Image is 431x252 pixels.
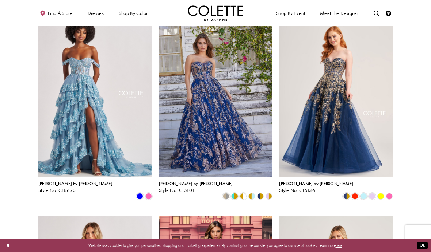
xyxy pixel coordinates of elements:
[386,193,393,200] i: Pink
[352,193,358,200] i: Scarlet
[137,193,143,200] i: Blue
[86,5,105,21] span: Dresses
[343,193,350,200] i: Navy Blue/Gold
[231,193,238,200] i: Turquoise/Gold
[275,5,306,21] span: Shop By Event
[360,193,367,200] i: Light Blue
[188,5,243,21] a: Visit Home Page
[3,241,12,251] button: Close Dialog
[336,243,342,248] a: here
[372,5,381,21] a: Toggle search
[48,11,73,16] span: Find a store
[266,193,272,200] i: Lilac/Gold
[38,5,74,21] a: Find a store
[88,11,104,16] span: Dresses
[223,193,229,200] i: Gold/Pewter
[279,187,315,193] span: Style No. CL5136
[119,11,148,16] span: Shop by color
[38,181,112,193] div: Colette by Daphne Style No. CL8690
[159,187,195,193] span: Style No. CL5101
[320,11,359,16] span: Meet the designer
[159,181,233,193] div: Colette by Daphne Style No. CL5101
[279,181,353,193] div: Colette by Daphne Style No. CL5136
[248,193,255,200] i: Light Blue/Gold
[319,5,360,21] a: Meet the designer
[276,11,305,16] span: Shop By Event
[279,181,353,186] span: [PERSON_NAME] by [PERSON_NAME]
[188,5,243,21] img: Colette by Daphne
[145,193,152,200] i: Pink
[159,13,272,177] a: Visit Colette by Daphne Style No. CL5101 Page
[369,193,375,200] i: Lilac
[117,5,149,21] span: Shop by color
[38,181,112,186] span: [PERSON_NAME] by [PERSON_NAME]
[279,13,393,177] a: Visit Colette by Daphne Style No. CL5136 Page
[40,242,391,249] p: Website uses cookies to give you personalized shopping and marketing experiences. By continuing t...
[159,181,233,186] span: [PERSON_NAME] by [PERSON_NAME]
[240,193,247,200] i: Gold/White
[257,193,264,200] i: Navy/Gold
[384,5,393,21] a: Check Wishlist
[377,193,384,200] i: Yellow
[38,13,152,177] a: Visit Colette by Daphne Style No. CL8690 Page
[38,187,76,193] span: Style No. CL8690
[417,242,428,249] button: Submit Dialog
